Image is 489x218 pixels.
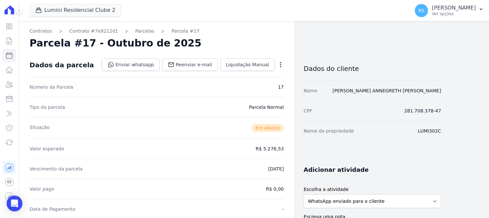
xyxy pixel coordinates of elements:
span: Liquidação Manual [226,61,269,68]
dt: Vencimento da parcela [30,166,83,172]
dt: Data de Pagamento [30,206,76,212]
dt: Situação [30,124,50,132]
span: Em Aberto [252,124,284,132]
dd: 17 [278,84,284,90]
dt: Nome [304,87,317,94]
div: Dados da parcela [30,61,94,69]
dd: R$ 0,00 [266,186,284,192]
label: Escolha a atividade [304,186,441,193]
a: Contratos [30,28,52,35]
dd: 281.708.378-47 [404,108,441,114]
dd: Parcela Normal [249,104,284,110]
a: [PERSON_NAME] ANNEGRETH [PERSON_NAME] [332,88,441,93]
h3: Dados do cliente [304,65,441,73]
dd: - [282,206,284,212]
a: Enviar whatsapp [102,58,160,71]
span: RS [418,8,425,13]
p: [PERSON_NAME] [432,5,476,11]
p: Ver opções [432,11,476,16]
dd: [DATE] [268,166,284,172]
dt: Tipo da parcela [30,104,65,110]
dt: Valor pago [30,186,54,192]
dt: Valor esperado [30,145,64,152]
h2: Parcela #17 - Outubro de 2025 [30,37,201,49]
h3: Adicionar atividade [304,166,369,174]
dd: LUMI302C [418,128,441,134]
a: Liquidação Manual [220,58,275,71]
dt: Nome da propriedade [304,128,354,134]
a: Reenviar e-mail [162,58,218,71]
a: Parcelas [135,28,154,35]
button: RS [PERSON_NAME] Ver opções [410,1,489,20]
div: Open Intercom Messenger [7,196,22,211]
dd: R$ 5.276,53 [256,145,284,152]
a: Parcela #17 [171,28,199,35]
dt: CPF [304,108,312,114]
button: Lumini Residencial Clube 2 [30,4,121,16]
nav: Breadcrumb [30,28,284,35]
dt: Número da Parcela [30,84,74,90]
a: Contrato #7e9212d1 [69,28,118,35]
span: Reenviar e-mail [176,61,212,68]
